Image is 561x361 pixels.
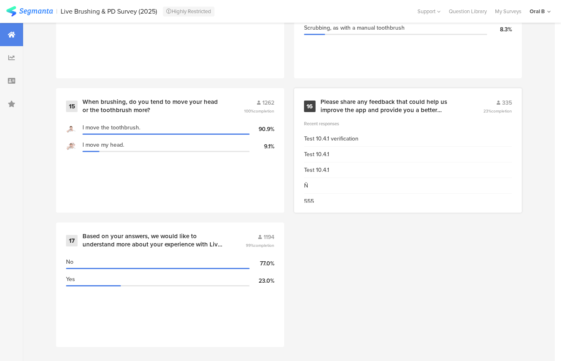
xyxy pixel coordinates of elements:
img: d3qka8e8qzmug1.cloudfront.net%2Fitem%2F85f3abd6d2ec113c68c2.png [66,141,76,151]
div: Test 10.4.1 verification [304,134,358,143]
div: Live Brushing & PD Survey (2025) [61,7,157,15]
div: | [56,7,57,16]
div: When brushing, do you tend to move your head or the toothbrush more? [82,98,224,114]
div: Recent responses [304,120,512,127]
div: Test 10.4.1 [304,166,329,174]
div: Based on your answers, we would like to understand more about your experience with Live Brushing ... [82,232,226,248]
span: 23% [483,108,512,114]
span: 1262 [262,98,274,107]
img: segmanta logo [6,6,53,16]
div: 15 [66,101,78,112]
img: d3qka8e8qzmug1.cloudfront.net%2Fitem%2F4d276373d085dae33a9e.png [66,124,76,134]
div: 555 [304,197,314,206]
div: Support [417,5,441,18]
a: My Surveys [491,7,526,15]
span: I move my head. [82,141,124,149]
div: Test 10.4.1 [304,150,329,159]
span: No [66,258,73,266]
span: I move the toothbrush. [82,123,140,132]
div: Oral B [530,7,545,15]
span: 99% [246,242,274,248]
div: Please share any feedback that could help us improve the app and provide you a better experience ... [321,98,464,114]
div: 17 [66,235,78,246]
span: completion [491,108,512,114]
div: 77.0% [250,259,274,268]
a: Question Library [445,7,491,15]
div: 23.0% [250,277,274,285]
span: completion [254,242,274,248]
span: completion [254,108,274,114]
div: 9.1% [250,142,274,151]
span: Scrubbing, as with a manual toothbrush [304,23,405,32]
span: 100% [244,108,274,114]
div: Ñ [304,181,308,190]
div: 90.9% [250,125,274,134]
span: Yes [66,275,75,284]
span: 335 [502,98,512,107]
div: 16 [304,101,316,112]
div: Highly Restricted [163,7,214,16]
span: 1194 [264,233,274,241]
div: 8.3% [487,25,512,34]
